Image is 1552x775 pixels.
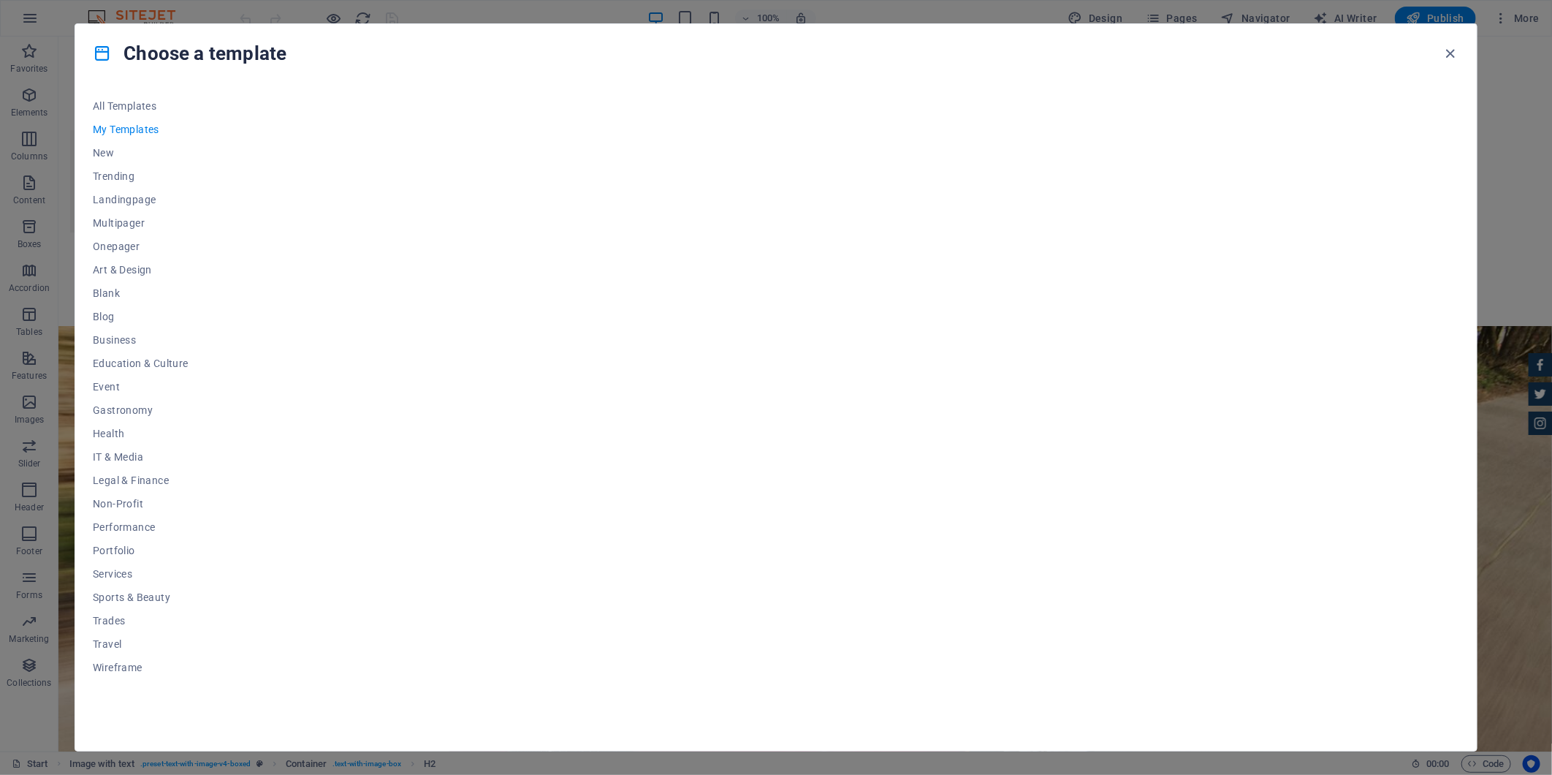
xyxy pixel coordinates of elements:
[93,515,189,539] button: Performance
[93,562,189,586] button: Services
[93,638,189,650] span: Travel
[93,615,189,627] span: Trades
[93,445,189,469] button: IT & Media
[93,147,189,159] span: New
[93,118,189,141] button: My Templates
[93,545,189,556] span: Portfolio
[93,381,189,393] span: Event
[93,539,189,562] button: Portfolio
[93,404,189,416] span: Gastronomy
[93,352,189,375] button: Education & Culture
[93,498,189,510] span: Non-Profit
[93,422,189,445] button: Health
[93,235,189,258] button: Onepager
[93,258,189,281] button: Art & Design
[93,211,189,235] button: Multipager
[93,311,189,322] span: Blog
[93,241,189,252] span: Onepager
[93,42,286,65] h4: Choose a template
[93,264,189,276] span: Art & Design
[93,217,189,229] span: Multipager
[93,492,189,515] button: Non-Profit
[93,94,189,118] button: All Templates
[93,586,189,609] button: Sports & Beauty
[93,358,189,369] span: Education & Culture
[93,632,189,656] button: Travel
[93,451,189,463] span: IT & Media
[93,328,189,352] button: Business
[93,170,189,182] span: Trending
[93,428,189,439] span: Health
[93,568,189,580] span: Services
[93,375,189,398] button: Event
[93,398,189,422] button: Gastronomy
[93,141,189,165] button: New
[93,591,189,603] span: Sports & Beauty
[93,165,189,188] button: Trending
[93,609,189,632] button: Trades
[93,281,189,305] button: Blank
[93,305,189,328] button: Blog
[93,100,189,112] span: All Templates
[93,469,189,492] button: Legal & Finance
[93,194,189,205] span: Landingpage
[93,656,189,679] button: Wireframe
[93,334,189,346] span: Business
[93,287,189,299] span: Blank
[93,521,189,533] span: Performance
[93,662,189,673] span: Wireframe
[93,124,189,135] span: My Templates
[93,188,189,211] button: Landingpage
[93,475,189,486] span: Legal & Finance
